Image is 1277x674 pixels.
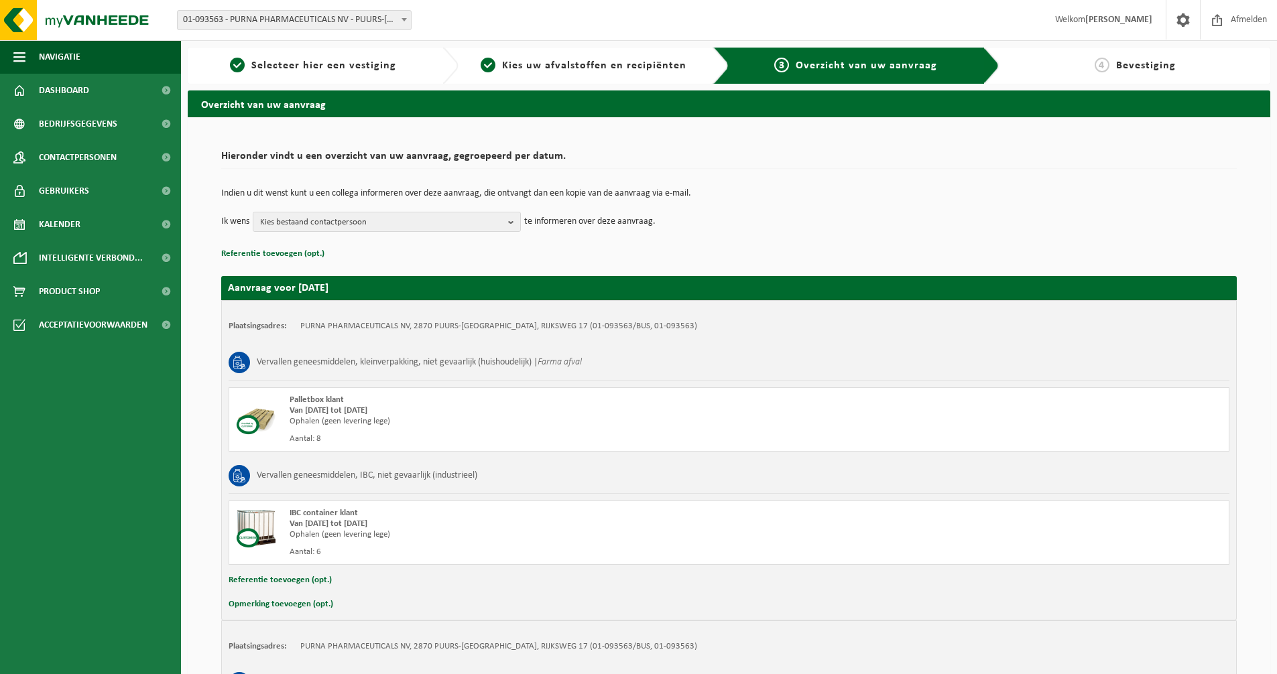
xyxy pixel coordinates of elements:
div: Ophalen (geen levering lege) [290,529,783,540]
strong: Van [DATE] tot [DATE] [290,406,367,415]
div: Ophalen (geen levering lege) [290,416,783,427]
span: Bevestiging [1116,60,1176,71]
span: Intelligente verbond... [39,241,143,275]
span: Kies bestaand contactpersoon [260,212,503,232]
span: 3 [774,58,789,72]
i: Farma afval [538,357,582,367]
span: Bedrijfsgegevens [39,107,117,141]
span: 1 [230,58,245,72]
td: PURNA PHARMACEUTICALS NV, 2870 PUURS-[GEOGRAPHIC_DATA], RIJKSWEG 17 (01-093563/BUS, 01-093563) [300,321,697,332]
span: Selecteer hier een vestiging [251,60,396,71]
strong: Plaatsingsadres: [229,642,287,651]
span: 01-093563 - PURNA PHARMACEUTICALS NV - PUURS-SINT-AMANDS [178,11,411,29]
span: Dashboard [39,74,89,107]
p: Ik wens [221,212,249,232]
span: 2 [481,58,495,72]
p: Indien u dit wenst kunt u een collega informeren over deze aanvraag, die ontvangt dan een kopie v... [221,189,1237,198]
span: Gebruikers [39,174,89,208]
strong: Aanvraag voor [DATE] [228,283,328,293]
h3: Vervallen geneesmiddelen, IBC, niet gevaarlijk (industrieel) [257,465,477,486]
h2: Overzicht van uw aanvraag [188,90,1270,117]
button: Opmerking toevoegen (opt.) [229,596,333,613]
span: 01-093563 - PURNA PHARMACEUTICALS NV - PUURS-SINT-AMANDS [177,10,412,30]
span: Product Shop [39,275,100,308]
span: Palletbox klant [290,395,344,404]
span: Overzicht van uw aanvraag [796,60,937,71]
img: PB-IC-CU.png [236,508,276,548]
img: PB-CU.png [236,395,276,435]
button: Referentie toevoegen (opt.) [221,245,324,263]
span: Navigatie [39,40,80,74]
p: te informeren over deze aanvraag. [524,212,656,232]
button: Kies bestaand contactpersoon [253,212,521,232]
strong: Plaatsingsadres: [229,322,287,330]
div: Aantal: 8 [290,433,783,444]
span: IBC container klant [290,509,358,517]
span: 4 [1095,58,1109,72]
span: Acceptatievoorwaarden [39,308,147,342]
strong: Van [DATE] tot [DATE] [290,519,367,528]
span: Contactpersonen [39,141,117,174]
span: Kalender [39,208,80,241]
button: Referentie toevoegen (opt.) [229,571,332,589]
h3: Vervallen geneesmiddelen, kleinverpakking, niet gevaarlijk (huishoudelijk) | [257,352,582,373]
div: Aantal: 6 [290,547,783,557]
a: 2Kies uw afvalstoffen en recipiënten [465,58,703,74]
span: Kies uw afvalstoffen en recipiënten [502,60,686,71]
a: 1Selecteer hier een vestiging [194,58,432,74]
h2: Hieronder vindt u een overzicht van uw aanvraag, gegroepeerd per datum. [221,151,1237,169]
strong: [PERSON_NAME] [1085,15,1152,25]
td: PURNA PHARMACEUTICALS NV, 2870 PUURS-[GEOGRAPHIC_DATA], RIJKSWEG 17 (01-093563/BUS, 01-093563) [300,641,697,652]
